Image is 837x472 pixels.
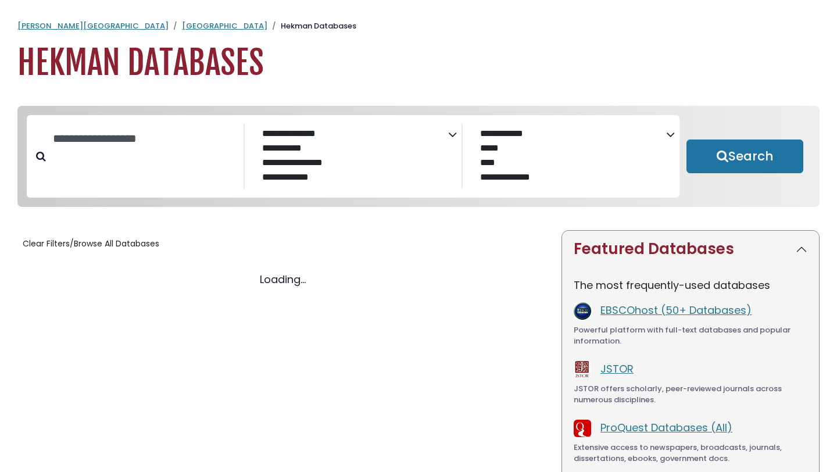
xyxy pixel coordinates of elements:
h1: Hekman Databases [17,44,820,83]
a: [PERSON_NAME][GEOGRAPHIC_DATA] [17,20,169,31]
a: [GEOGRAPHIC_DATA] [182,20,267,31]
a: EBSCOhost (50+ Databases) [600,303,752,317]
div: JSTOR offers scholarly, peer-reviewed journals across numerous disciplines. [574,383,807,406]
nav: breadcrumb [17,20,820,32]
div: Powerful platform with full-text databases and popular information. [574,324,807,347]
div: Loading... [17,271,548,287]
nav: Search filters [17,106,820,208]
a: JSTOR [600,362,634,376]
input: Search database by title or keyword [46,129,244,148]
select: Database Subject Filter [254,126,448,189]
button: Featured Databases [562,231,819,267]
a: ProQuest Databases (All) [600,420,732,435]
button: Submit for Search Results [686,140,803,173]
li: Hekman Databases [267,20,356,32]
p: The most frequently-used databases [574,277,807,293]
select: Database Vendors Filter [472,126,666,189]
button: Clear Filters/Browse All Databases [17,235,164,253]
div: Extensive access to newspapers, broadcasts, journals, dissertations, ebooks, government docs. [574,442,807,464]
